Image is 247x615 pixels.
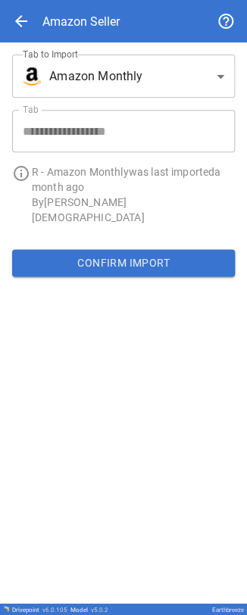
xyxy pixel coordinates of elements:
label: Tab to Import [23,48,78,61]
span: info_outline [12,164,30,183]
p: By [PERSON_NAME][DEMOGRAPHIC_DATA] [32,195,235,225]
label: Tab [23,103,39,116]
img: Drivepoint [3,605,9,611]
span: v 6.0.105 [42,606,67,613]
div: Model [70,606,108,613]
div: Amazon Seller [42,14,120,29]
div: Drivepoint [12,606,67,613]
span: Amazon Monthly [49,67,142,86]
img: brand icon not found [23,67,41,86]
p: R - Amazon Monthly was last imported a month ago [32,164,235,195]
div: Earthbreeze [212,606,244,613]
span: v 5.0.2 [91,606,108,613]
span: arrow_back [12,12,30,30]
button: Confirm Import [12,249,235,276]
